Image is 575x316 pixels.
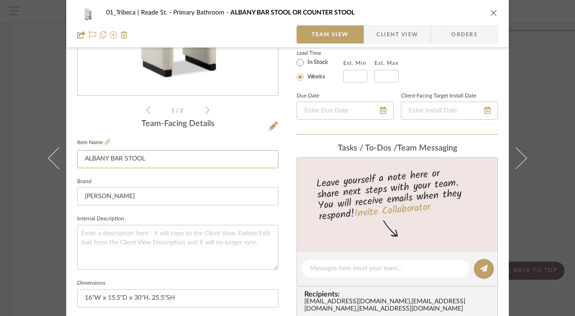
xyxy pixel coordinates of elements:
label: Est. Min [343,60,366,66]
span: Team View [312,25,349,44]
label: Brand [77,180,92,184]
div: Leave yourself a note here or share next steps with your team. You will receive emails when they ... [296,164,499,224]
span: Orders [441,25,487,44]
span: Primary Bathroom [173,10,230,16]
label: In Stock [306,58,328,67]
input: Enter Item Name [77,150,278,168]
span: Tasks / To-Dos / [338,144,397,152]
span: Recipients: [304,290,494,298]
div: team Messaging [297,144,498,154]
input: Enter the dimensions of this item [77,289,278,307]
span: 1 [171,108,176,113]
div: Team-Facing Details [77,119,278,129]
span: 2 [180,108,185,113]
a: Invite Collaborator [354,199,431,222]
span: ALBANY BAR STOOL OR COUNTER STOOL [230,10,355,16]
label: Client-Facing Target Install Date [401,94,476,98]
label: Item Name [77,139,110,146]
label: Est. Max [375,60,399,66]
input: Enter Brand [77,187,278,205]
span: Client View [376,25,418,44]
mat-radio-group: Select item type [297,57,343,83]
span: / [176,108,180,113]
label: Weeks [306,73,325,81]
label: Due Date [297,94,319,98]
label: Lead Time [297,49,343,57]
label: Internal Description [77,217,124,221]
img: d529bcf1-27d6-495e-b6d2-47ba94c26a25_48x40.jpg [77,4,99,22]
span: 01_Tribeca | Reade St. [106,10,173,16]
label: Dimensions [77,281,105,286]
img: Remove from project [121,31,128,39]
button: close [490,9,498,17]
input: Enter Due Date [297,102,394,120]
input: Enter Install Date [401,102,498,120]
div: [EMAIL_ADDRESS][DOMAIN_NAME] , [EMAIL_ADDRESS][DOMAIN_NAME] , [EMAIL_ADDRESS][DOMAIN_NAME] [304,298,494,313]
